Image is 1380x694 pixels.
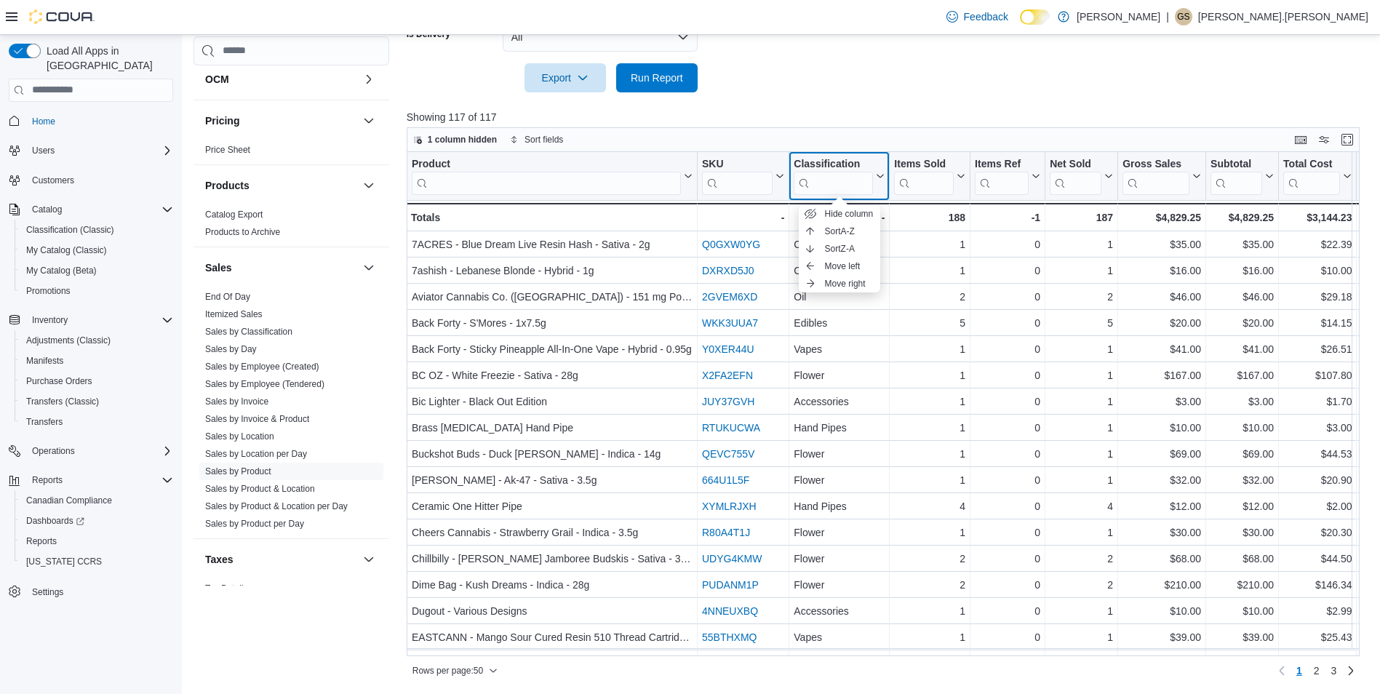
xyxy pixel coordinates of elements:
[794,157,873,194] div: Classification
[525,63,606,92] button: Export
[205,291,250,303] span: End Of Day
[799,275,880,292] button: Move right
[975,393,1040,410] div: 0
[205,343,257,355] span: Sales by Day
[205,210,263,220] a: Catalog Export
[26,375,92,387] span: Purchase Orders
[1050,236,1113,253] div: 1
[794,262,885,279] div: Concentrates
[15,351,179,371] button: Manifests
[3,199,179,220] button: Catalog
[412,665,483,677] span: Rows per page : 50
[1296,663,1302,678] span: 1
[205,519,304,529] a: Sales by Product per Day
[26,172,80,189] a: Customers
[32,586,63,598] span: Settings
[894,367,965,384] div: 1
[412,262,693,279] div: 7ashish - Lebanese Blonde - Hybrid - 1g
[631,71,683,85] span: Run Report
[26,396,99,407] span: Transfers (Classic)
[1283,236,1352,253] div: $22.39
[1211,157,1274,194] button: Subtotal
[975,340,1040,358] div: 0
[205,466,271,476] a: Sales by Product
[894,419,965,436] div: 1
[412,445,693,463] div: Buckshot Buds - Duck [PERSON_NAME] - Indica - 14g
[975,157,1029,171] div: Items Ref
[26,311,73,329] button: Inventory
[702,209,784,226] div: -
[26,311,173,329] span: Inventory
[1122,209,1201,226] div: $4,829.25
[894,314,965,332] div: 5
[26,471,173,489] span: Reports
[894,262,965,279] div: 1
[412,288,693,306] div: Aviator Cannabis Co. ([GEOGRAPHIC_DATA]) - 151 mg Pot Shot Coconut-Lime - Sativa - 50ml
[1050,314,1113,332] div: 5
[20,413,173,431] span: Transfers
[15,330,179,351] button: Adjustments (Classic)
[799,223,880,240] button: SortA-Z
[1211,157,1262,194] div: Subtotal
[1315,131,1333,148] button: Display options
[1283,209,1352,226] div: $3,144.23
[26,416,63,428] span: Transfers
[825,260,861,272] span: Move left
[1314,663,1320,678] span: 2
[3,441,179,461] button: Operations
[3,111,179,132] button: Home
[26,201,173,218] span: Catalog
[975,157,1040,194] button: Items Ref
[1283,314,1352,332] div: $14.15
[1292,131,1309,148] button: Keyboard shortcuts
[702,474,749,486] a: 664U1L5F
[15,551,179,572] button: [US_STATE] CCRS
[26,335,111,346] span: Adjustments (Classic)
[32,116,55,127] span: Home
[205,414,309,424] a: Sales by Invoice & Product
[1122,262,1201,279] div: $16.00
[825,226,855,237] span: Sort A-Z
[616,63,698,92] button: Run Report
[205,308,263,320] span: Itemized Sales
[3,470,179,490] button: Reports
[428,134,497,145] span: 1 column hidden
[1283,340,1352,358] div: $26.51
[412,367,693,384] div: BC OZ - White Freezie - Sativa - 28g
[20,262,103,279] a: My Catalog (Beta)
[194,141,389,164] div: Pricing
[964,9,1008,24] span: Feedback
[205,362,319,372] a: Sales by Employee (Created)
[407,110,1370,124] p: Showing 117 of 117
[205,552,357,567] button: Taxes
[20,413,68,431] a: Transfers
[1175,8,1192,25] div: Geoff St.Germain
[702,500,757,512] a: XYMLRJXH
[15,240,179,260] button: My Catalog (Classic)
[1122,445,1201,463] div: $69.00
[975,367,1040,384] div: 0
[702,605,758,617] a: 4NNEUXBQ
[3,169,179,191] button: Customers
[205,226,280,238] span: Products to Archive
[825,278,866,290] span: Move right
[794,157,885,194] button: Classification
[1331,663,1337,678] span: 3
[20,242,173,259] span: My Catalog (Classic)
[205,449,307,459] a: Sales by Location per Day
[26,113,61,130] a: Home
[26,224,114,236] span: Classification (Classic)
[533,63,597,92] span: Export
[205,72,357,87] button: OCM
[205,378,324,390] span: Sales by Employee (Tendered)
[205,448,307,460] span: Sales by Location per Day
[360,71,378,88] button: OCM
[32,145,55,156] span: Users
[794,340,885,358] div: Vapes
[205,327,292,337] a: Sales by Classification
[1166,8,1169,25] p: |
[26,171,173,189] span: Customers
[20,352,173,370] span: Manifests
[20,352,69,370] a: Manifests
